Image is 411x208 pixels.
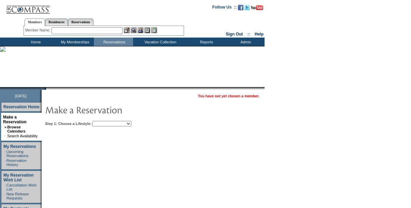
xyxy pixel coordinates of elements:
img: View [131,27,137,33]
a: Reservation History [6,158,27,167]
div: Member Name: [25,27,52,33]
a: Reservation Home [3,105,39,109]
td: Reservations [94,38,133,46]
a: Sign Out [226,32,243,37]
img: promoShadowLeftCorner.gif [44,87,46,90]
td: · [5,183,6,191]
td: Admin [225,38,265,46]
img: Subscribe to our YouTube Channel [251,5,263,10]
td: · [5,158,6,167]
span: [DATE] [15,94,27,98]
span: You have not yet chosen a member. [198,94,259,98]
img: Impersonate [138,27,143,33]
td: Follow Us :: [212,4,237,12]
img: blank.gif [46,87,47,90]
td: · [5,192,6,200]
img: b_edit.gif [124,27,130,33]
b: Step 1: Choose a Lifestyle: [45,122,91,126]
b: » [4,125,6,129]
td: · [5,150,6,158]
a: Members [25,18,45,26]
a: My Reservations [3,144,36,149]
a: Reservations [68,18,94,26]
td: My Memberships [55,38,94,46]
td: · [4,134,6,138]
a: Cancellation Wish List [6,183,37,191]
a: New Release Requests [6,192,29,200]
td: Home [15,38,55,46]
a: Follow us on Twitter [244,7,250,11]
a: Subscribe to our YouTube Channel [251,7,263,11]
a: Become our fan on Facebook [238,7,243,11]
img: Follow us on Twitter [244,5,250,10]
a: Help [255,32,264,37]
a: Upcoming Reservations [6,150,28,158]
a: Search Availability [7,134,38,138]
span: :: [247,32,250,37]
a: Browse Calendars [7,125,25,133]
a: Residences [45,18,68,26]
a: My Reservation Wish List [3,173,34,182]
a: Make a Reservation [3,115,27,124]
td: Vacation Collection [133,38,186,46]
img: Reservations [144,27,150,33]
img: pgTtlMakeReservation.gif [45,103,182,116]
td: Reports [186,38,225,46]
img: Become our fan on Facebook [238,5,243,10]
img: b_calculator.gif [151,27,157,33]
